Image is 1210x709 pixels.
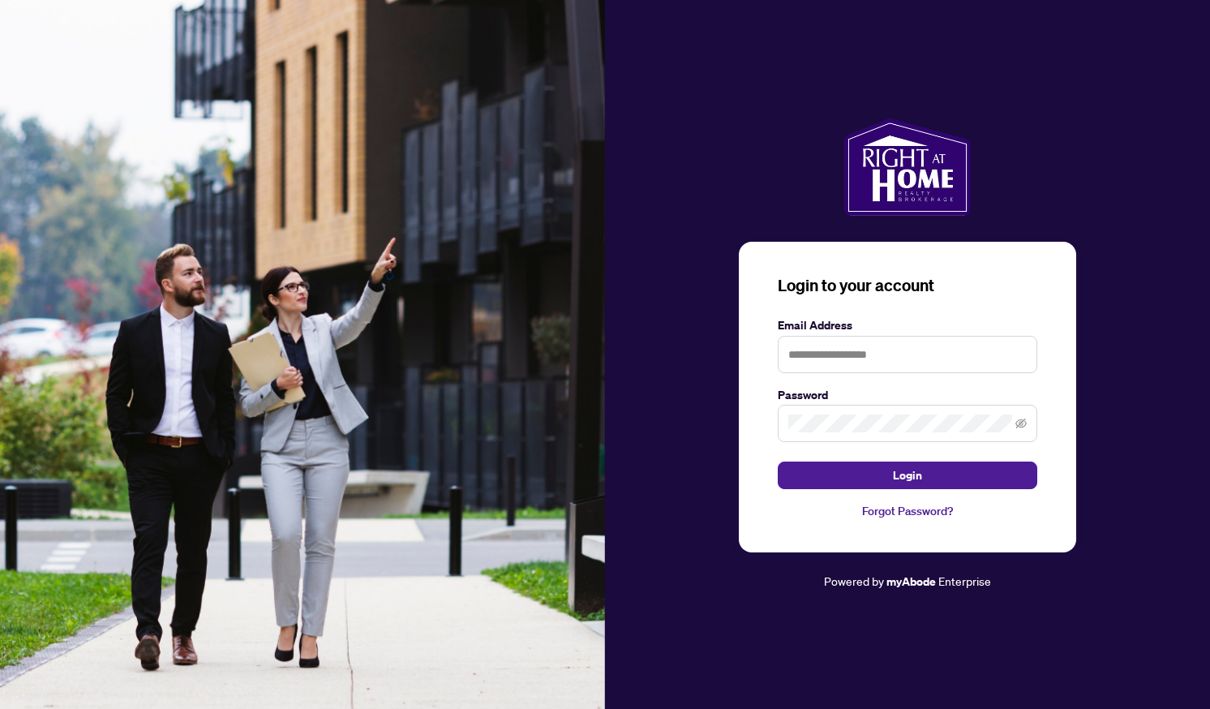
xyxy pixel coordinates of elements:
[778,316,1037,334] label: Email Address
[824,574,884,588] span: Powered by
[893,462,922,488] span: Login
[886,573,936,591] a: myAbode
[778,386,1037,404] label: Password
[844,118,970,216] img: ma-logo
[1015,418,1027,429] span: eye-invisible
[778,502,1037,520] a: Forgot Password?
[938,574,991,588] span: Enterprise
[778,462,1037,489] button: Login
[778,274,1037,297] h3: Login to your account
